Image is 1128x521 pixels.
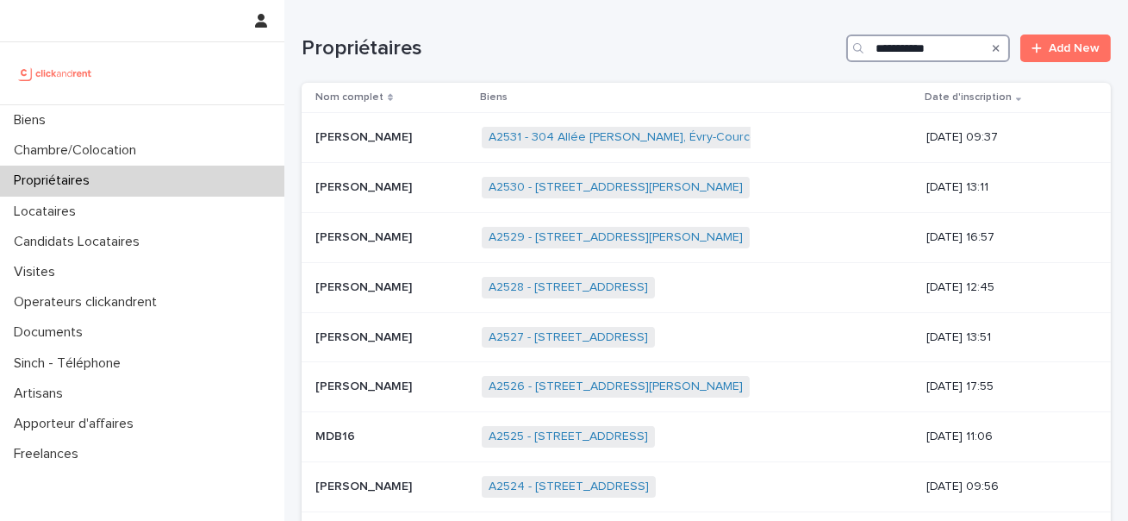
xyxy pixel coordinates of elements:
[926,280,1083,295] p: [DATE] 12:45
[7,264,69,280] p: Visites
[7,234,153,250] p: Candidats Locataires
[7,324,97,341] p: Documents
[480,88,508,107] p: Biens
[315,127,415,145] p: [PERSON_NAME]
[7,446,92,462] p: Freelances
[7,355,134,372] p: Sinch - Téléphone
[926,130,1083,145] p: [DATE] 09:37
[489,280,648,295] a: A2528 - [STREET_ADDRESS]
[315,227,415,245] p: [PERSON_NAME]
[315,177,415,195] p: [PERSON_NAME]
[7,416,147,432] p: Apporteur d'affaires
[302,36,839,61] h1: Propriétaires
[315,277,415,295] p: [PERSON_NAME]
[1020,35,1111,62] a: Add New
[926,380,1083,394] p: [DATE] 17:55
[7,112,59,129] p: Biens
[926,180,1083,195] p: [DATE] 13:11
[7,142,150,159] p: Chambre/Colocation
[302,412,1111,462] tr: MDB16MDB16 A2525 - [STREET_ADDRESS] [DATE] 11:06
[7,294,171,311] p: Operateurs clickandrent
[302,262,1111,312] tr: [PERSON_NAME][PERSON_NAME] A2528 - [STREET_ADDRESS] [DATE] 12:45
[315,376,415,394] p: [PERSON_NAME]
[489,330,648,345] a: A2527 - [STREET_ADDRESS]
[926,230,1083,245] p: [DATE] 16:57
[489,430,648,444] a: A2525 - [STREET_ADDRESS]
[315,327,415,345] p: [PERSON_NAME]
[7,204,90,220] p: Locataires
[489,130,843,145] a: A2531 - 304 Allée [PERSON_NAME], Évry-Courcouronnes 91000
[489,230,743,245] a: A2529 - [STREET_ADDRESS][PERSON_NAME]
[489,180,743,195] a: A2530 - [STREET_ADDRESS][PERSON_NAME]
[7,386,77,402] p: Artisans
[846,35,1010,62] input: Search
[489,480,649,494] a: A2524 - [STREET_ADDRESS]
[926,330,1083,345] p: [DATE] 13:51
[302,163,1111,213] tr: [PERSON_NAME][PERSON_NAME] A2530 - [STREET_ADDRESS][PERSON_NAME] [DATE] 13:11
[925,88,1012,107] p: Date d'inscription
[302,362,1111,412] tr: [PERSON_NAME][PERSON_NAME] A2526 - [STREET_ADDRESS][PERSON_NAME] [DATE] 17:55
[302,461,1111,512] tr: [PERSON_NAME][PERSON_NAME] A2524 - [STREET_ADDRESS] [DATE] 09:56
[926,480,1083,494] p: [DATE] 09:56
[315,476,415,494] p: [PERSON_NAME]
[7,173,103,189] p: Propriétaires
[14,56,97,91] img: UCB0brd3T0yccxBKYDjQ
[302,212,1111,262] tr: [PERSON_NAME][PERSON_NAME] A2529 - [STREET_ADDRESS][PERSON_NAME] [DATE] 16:57
[315,88,383,107] p: Nom complet
[1049,42,1100,54] span: Add New
[302,113,1111,163] tr: [PERSON_NAME][PERSON_NAME] A2531 - 304 Allée [PERSON_NAME], Évry-Courcouronnes 91000 [DATE] 09:37
[302,312,1111,362] tr: [PERSON_NAME][PERSON_NAME] A2527 - [STREET_ADDRESS] [DATE] 13:51
[489,380,743,394] a: A2526 - [STREET_ADDRESS][PERSON_NAME]
[315,426,358,444] p: MDB16
[926,430,1083,444] p: [DATE] 11:06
